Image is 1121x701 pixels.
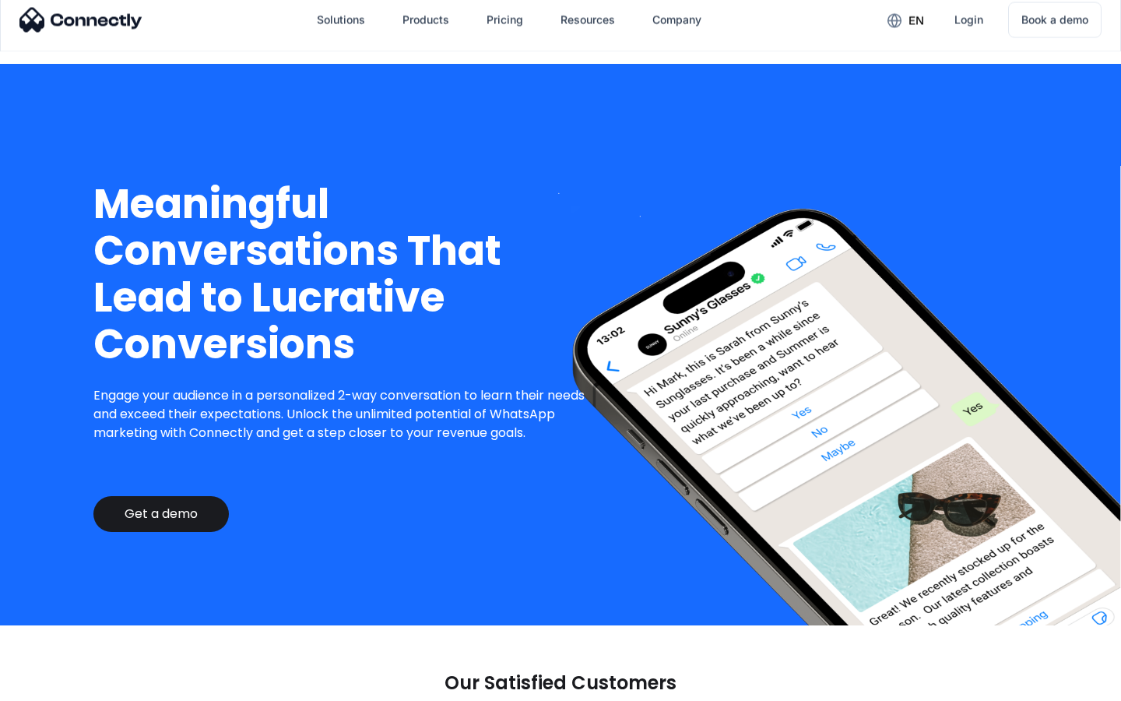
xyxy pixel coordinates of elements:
div: Get a demo [125,506,198,522]
ul: Language list [31,674,93,696]
p: Our Satisfied Customers [445,672,676,694]
a: Pricing [474,1,536,38]
div: Solutions [317,9,365,30]
div: en [875,8,936,31]
a: Get a demo [93,496,229,532]
div: Company [652,9,701,30]
a: Login [942,1,996,38]
div: Pricing [487,9,523,30]
aside: Language selected: English [16,674,93,696]
div: Solutions [304,1,378,38]
div: en [908,9,924,31]
div: Resources [548,1,627,38]
div: Resources [560,9,615,30]
img: Connectly Logo [19,7,142,32]
div: Products [390,1,462,38]
h1: Meaningful Conversations That Lead to Lucrative Conversions [93,181,597,368]
p: Engage your audience in a personalized 2-way conversation to learn their needs and exceed their e... [93,386,597,442]
div: Products [402,9,449,30]
div: Company [640,1,714,38]
div: Login [954,9,983,30]
a: Book a demo [1008,2,1102,37]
